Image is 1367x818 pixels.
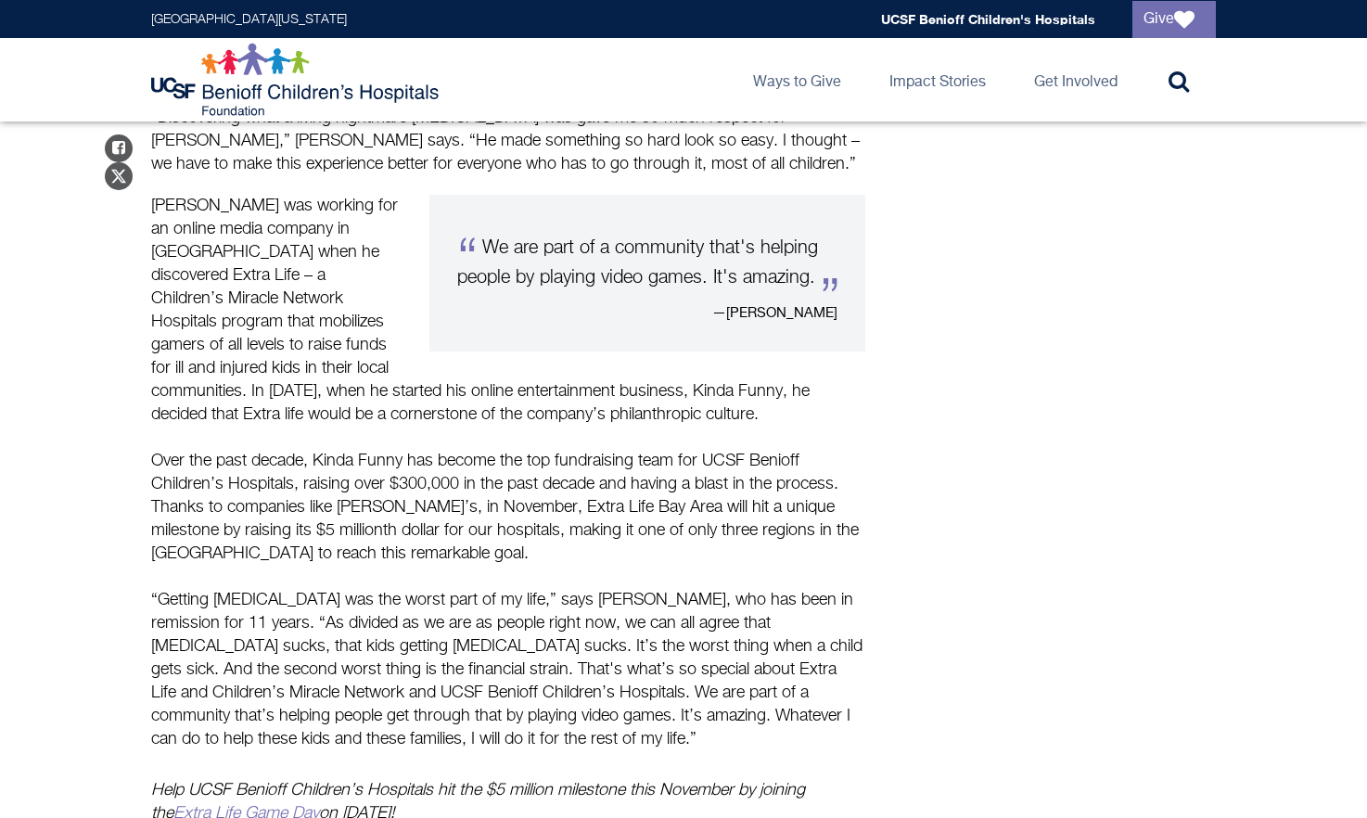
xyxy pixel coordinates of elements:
p: “Discovering what a living nightmare [MEDICAL_DATA] was gave me so much respect for [PERSON_NAME]... [151,107,865,176]
a: Impact Stories [875,38,1001,121]
p: Over the past decade, Kinda Funny has become the top fundraising team for UCSF Benioff Children’s... [151,450,865,566]
a: Give [1132,1,1216,38]
a: [GEOGRAPHIC_DATA][US_STATE] [151,13,347,26]
a: UCSF Benioff Children's Hospitals [881,11,1095,27]
p: We are part of a community that's helping people by playing video games. It's amazing. [457,223,837,292]
p: [PERSON_NAME] was working for an online media company in [GEOGRAPHIC_DATA] when he discovered Ext... [151,195,865,427]
footer: [PERSON_NAME] [457,303,837,324]
a: Ways to Give [738,38,856,121]
p: “Getting [MEDICAL_DATA] was the worst part of my life,” says [PERSON_NAME], who has been in remis... [151,589,865,751]
a: Get Involved [1019,38,1132,121]
img: Logo for UCSF Benioff Children's Hospitals Foundation [151,43,443,117]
